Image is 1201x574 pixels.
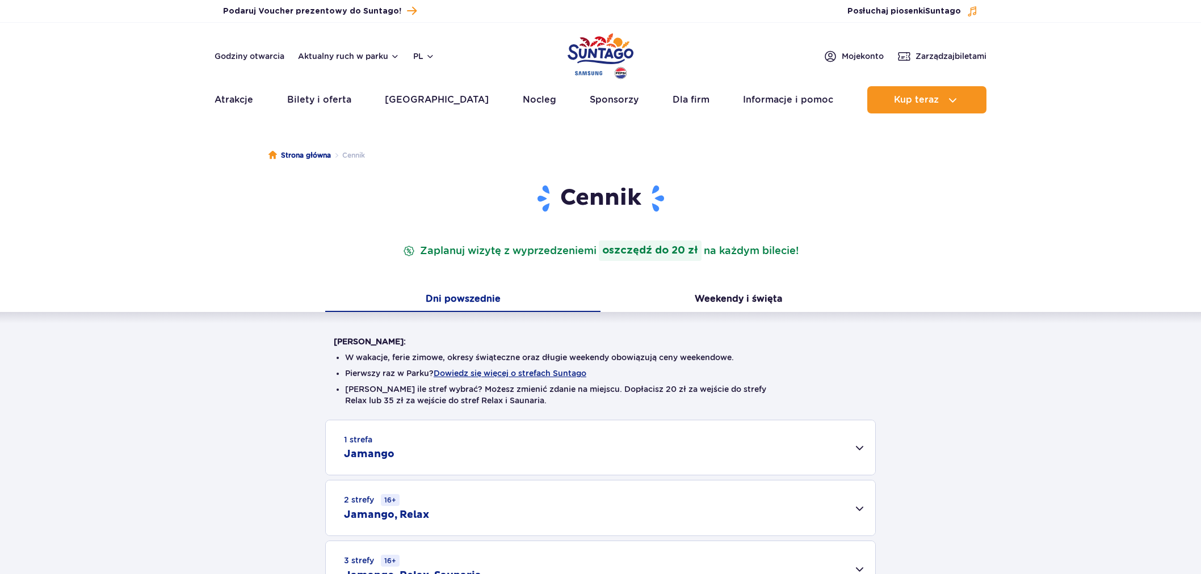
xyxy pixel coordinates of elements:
[381,494,400,506] small: 16+
[331,150,365,161] li: Cennik
[867,86,986,113] button: Kup teraz
[590,86,639,113] a: Sponsorzy
[223,6,401,17] span: Podaruj Voucher prezentowy do Suntago!
[345,368,856,379] li: Pierwszy raz w Parku?
[385,86,489,113] a: [GEOGRAPHIC_DATA]
[345,352,856,363] li: W wakacje, ferie zimowe, okresy świąteczne oraz długie weekendy obowiązują ceny weekendowe.
[401,240,801,261] p: Zaplanuj wizytę z wyprzedzeniem na każdym bilecie!
[298,52,400,61] button: Aktualny ruch w parku
[916,50,986,62] span: Zarządzaj biletami
[334,337,406,346] strong: [PERSON_NAME]:
[673,86,709,113] a: Dla firm
[824,49,884,63] a: Mojekonto
[215,86,253,113] a: Atrakcje
[344,555,400,567] small: 3 strefy
[268,150,331,161] a: Strona główna
[600,288,876,312] button: Weekendy i święta
[925,7,961,15] span: Suntago
[842,50,884,62] span: Moje konto
[344,448,394,461] h2: Jamango
[523,86,556,113] a: Nocleg
[287,86,351,113] a: Bilety i oferta
[568,28,633,81] a: Park of Poland
[325,288,600,312] button: Dni powszednie
[345,383,856,406] li: [PERSON_NAME] ile stref wybrać? Możesz zmienić zdanie na miejscu. Dopłacisz 20 zł za wejście do s...
[897,49,986,63] a: Zarządzajbiletami
[413,50,435,62] button: pl
[334,184,867,213] h1: Cennik
[344,508,429,522] h2: Jamango, Relax
[223,3,417,19] a: Podaruj Voucher prezentowy do Suntago!
[344,494,400,506] small: 2 strefy
[847,6,961,17] span: Posłuchaj piosenki
[215,50,284,62] a: Godziny otwarcia
[894,95,939,105] span: Kup teraz
[381,555,400,567] small: 16+
[434,369,586,378] button: Dowiedz się więcej o strefach Suntago
[743,86,833,113] a: Informacje i pomoc
[344,434,372,445] small: 1 strefa
[847,6,978,17] button: Posłuchaj piosenkiSuntago
[599,240,702,261] strong: oszczędź do 20 zł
